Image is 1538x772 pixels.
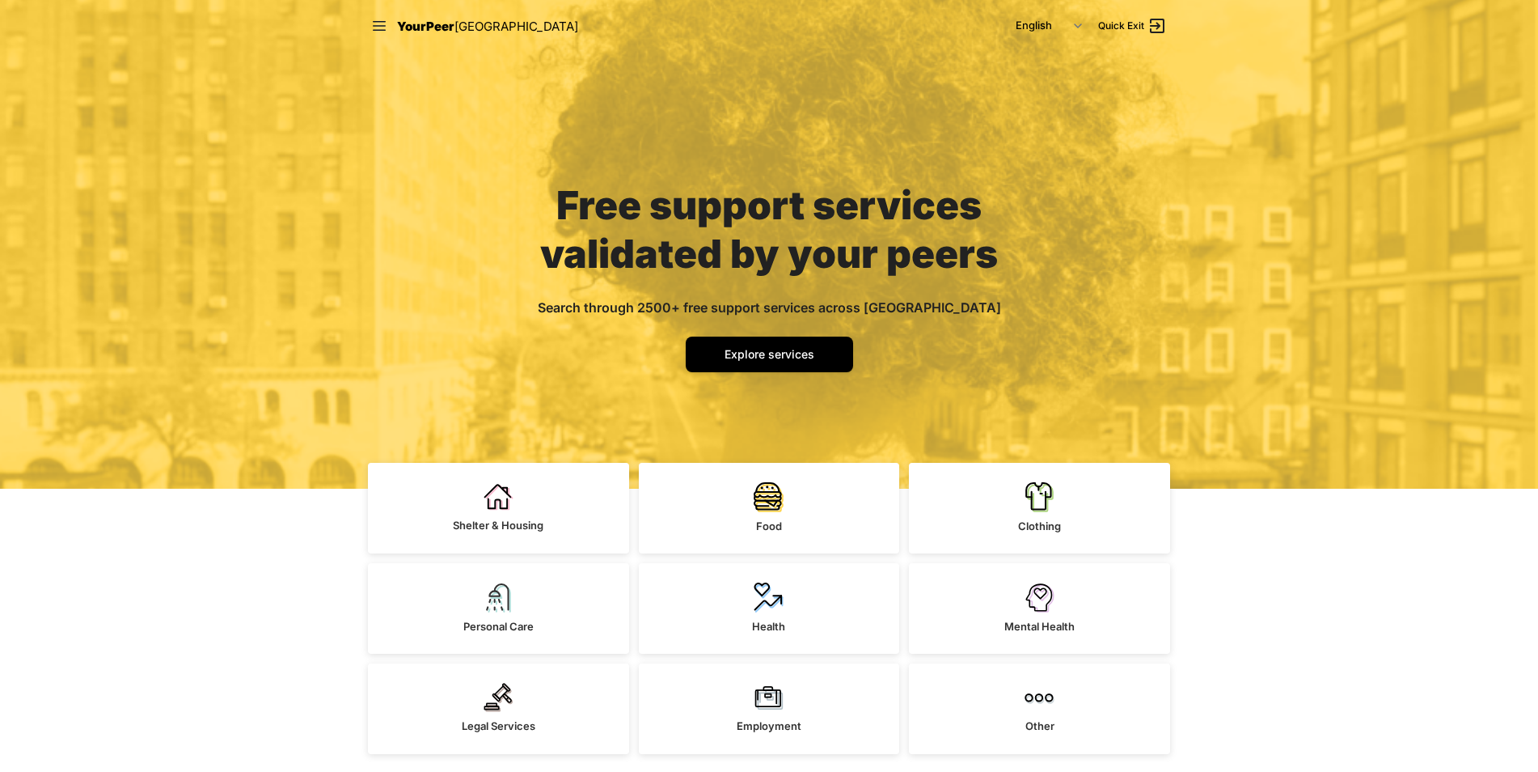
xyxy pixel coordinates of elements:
[756,520,782,532] span: Food
[538,299,1001,316] span: Search through 2500+ free support services across [GEOGRAPHIC_DATA]
[639,563,900,654] a: Health
[368,563,629,654] a: Personal Care
[1004,620,1075,633] span: Mental Health
[639,664,900,754] a: Employment
[752,620,785,633] span: Health
[1098,16,1167,36] a: Quick Exit
[737,719,801,732] span: Employment
[397,19,454,34] span: YourPeer
[909,563,1170,654] a: Mental Health
[909,664,1170,754] a: Other
[397,16,578,36] a: YourPeer[GEOGRAPHIC_DATA]
[454,19,578,34] span: [GEOGRAPHIC_DATA]
[686,337,853,372] a: Explore services
[1098,19,1144,32] span: Quick Exit
[368,463,629,554] a: Shelter & Housing
[1025,719,1054,732] span: Other
[453,519,543,532] span: Shelter & Housing
[368,664,629,754] a: Legal Services
[1018,520,1061,532] span: Clothing
[463,620,534,633] span: Personal Care
[909,463,1170,554] a: Clothing
[639,463,900,554] a: Food
[540,181,998,278] span: Free support services validated by your peers
[462,719,535,732] span: Legal Services
[725,347,814,361] span: Explore services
